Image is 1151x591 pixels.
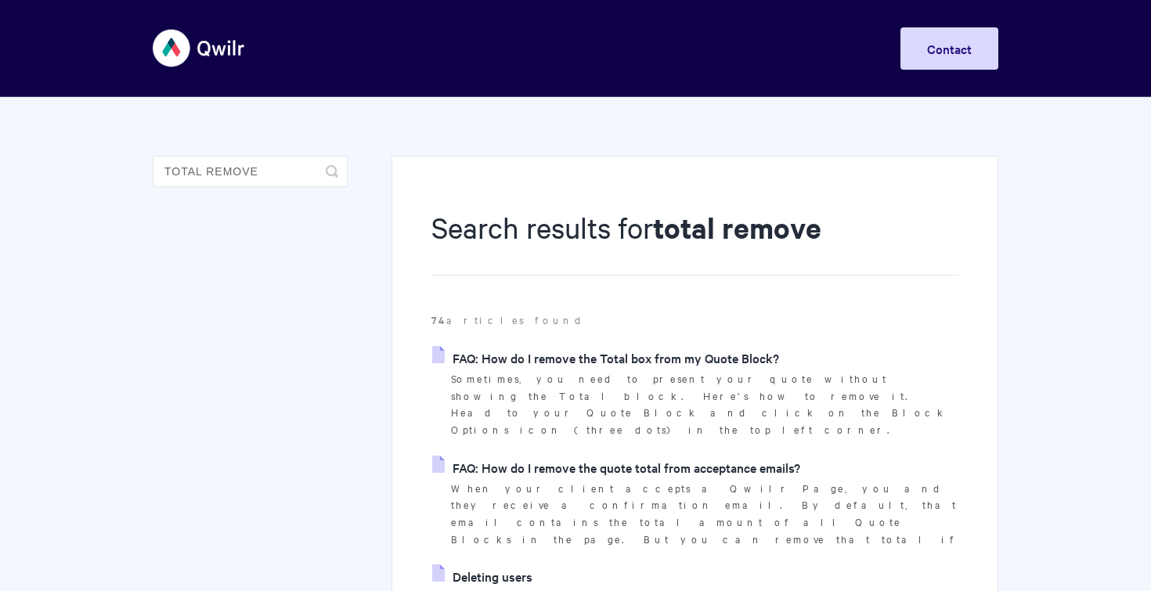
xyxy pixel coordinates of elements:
[431,312,446,327] strong: 74
[432,564,532,588] a: Deleting users
[431,207,958,276] h1: Search results for
[451,480,958,548] p: When your client accepts a Qwilr Page, you and they receive a confirmation email. By default, tha...
[432,456,800,479] a: FAQ: How do I remove the quote total from acceptance emails?
[431,312,958,329] p: articles found
[432,346,779,369] a: FAQ: How do I remove the Total box from my Quote Block?
[653,208,821,247] strong: total remove
[153,156,348,187] input: Search
[451,370,958,438] p: Sometimes, you need to present your quote without showing the Total block. Here's how to remove i...
[153,19,246,77] img: Qwilr Help Center
[900,27,998,70] a: Contact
